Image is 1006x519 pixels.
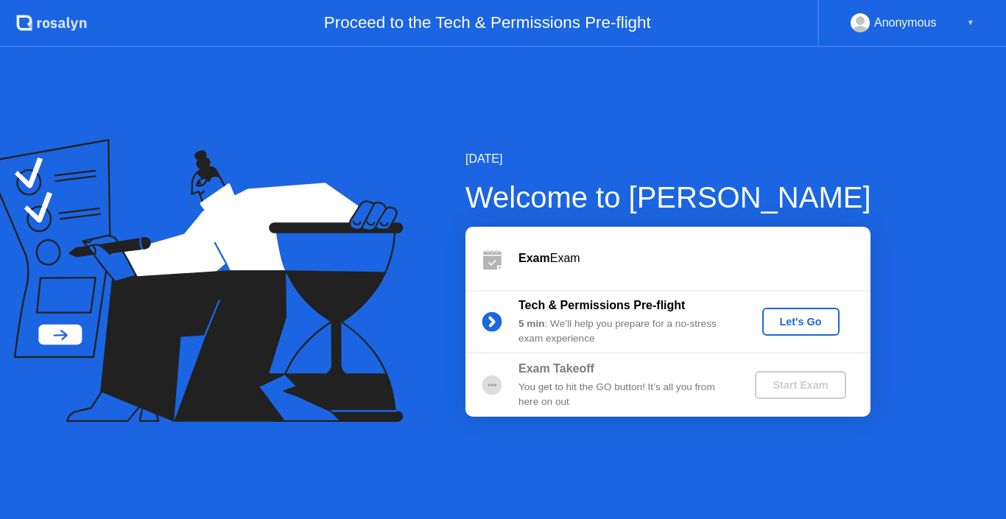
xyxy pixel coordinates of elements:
[518,299,685,311] b: Tech & Permissions Pre-flight
[518,318,545,329] b: 5 min
[518,250,870,267] div: Exam
[465,150,871,168] div: [DATE]
[518,252,550,264] b: Exam
[967,13,974,32] div: ▼
[518,380,731,410] div: You get to hit the GO button! It’s all you from here on out
[768,316,834,328] div: Let's Go
[518,317,731,347] div: : We’ll help you prepare for a no-stress exam experience
[465,175,871,219] div: Welcome to [PERSON_NAME]
[761,379,840,391] div: Start Exam
[518,362,594,375] b: Exam Takeoff
[755,371,845,399] button: Start Exam
[874,13,937,32] div: Anonymous
[762,308,840,336] button: Let's Go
